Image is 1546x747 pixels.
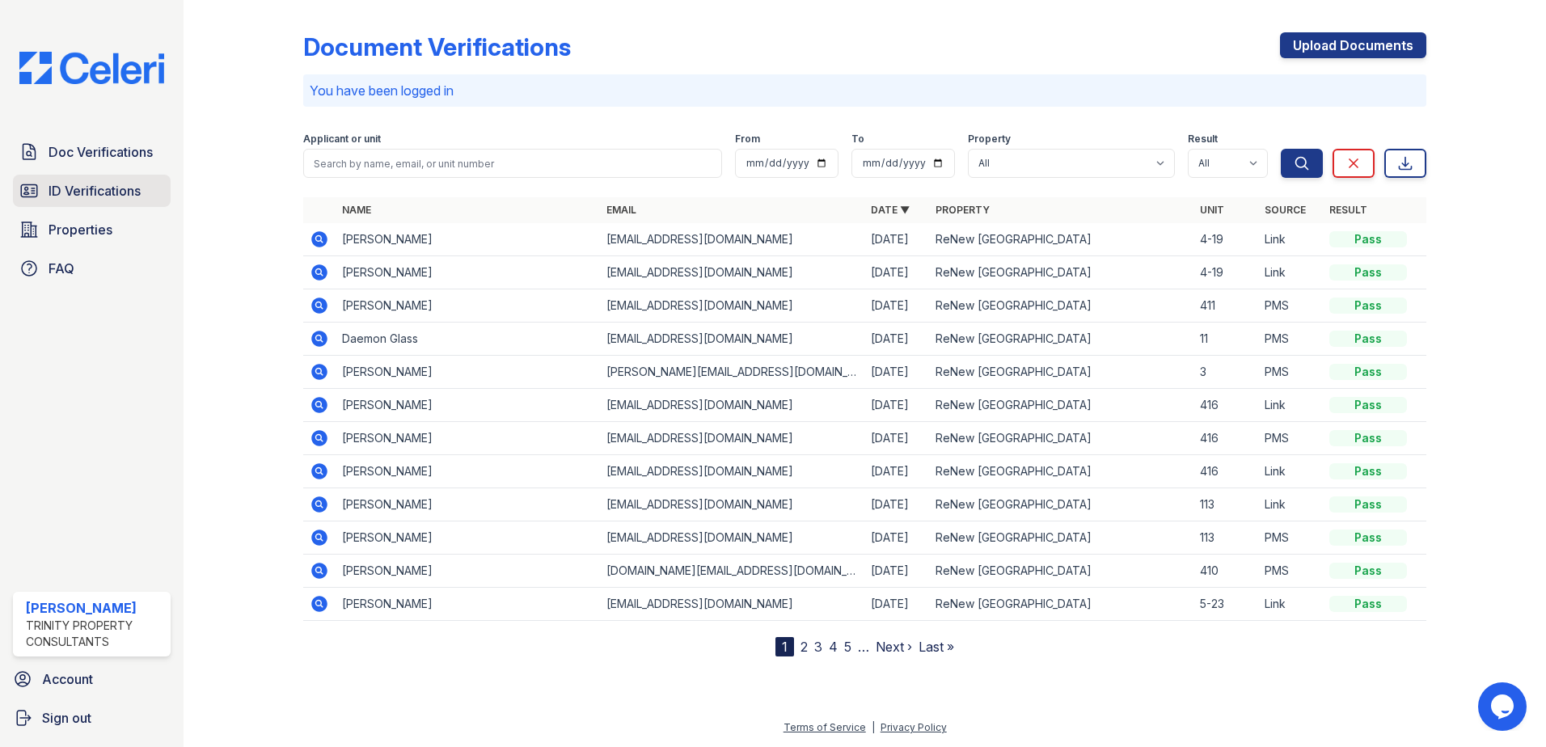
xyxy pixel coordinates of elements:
a: 2 [800,639,808,655]
div: Pass [1329,463,1407,479]
td: ReNew [GEOGRAPHIC_DATA] [929,488,1193,521]
td: [PERSON_NAME] [336,588,600,621]
td: [DOMAIN_NAME][EMAIL_ADDRESS][DOMAIN_NAME] [600,555,864,588]
td: ReNew [GEOGRAPHIC_DATA] [929,256,1193,289]
td: Link [1258,256,1323,289]
input: Search by name, email, or unit number [303,149,722,178]
td: [DATE] [864,356,929,389]
button: Sign out [6,702,177,734]
a: Next › [876,639,912,655]
div: Pass [1329,298,1407,314]
span: Account [42,669,93,689]
td: [DATE] [864,422,929,455]
td: ReNew [GEOGRAPHIC_DATA] [929,422,1193,455]
td: [EMAIL_ADDRESS][DOMAIN_NAME] [600,256,864,289]
td: 416 [1193,422,1258,455]
span: Sign out [42,708,91,728]
td: PMS [1258,521,1323,555]
div: Pass [1329,596,1407,612]
td: [EMAIL_ADDRESS][DOMAIN_NAME] [600,488,864,521]
td: [DATE] [864,289,929,323]
td: ReNew [GEOGRAPHIC_DATA] [929,223,1193,256]
span: ID Verifications [49,181,141,200]
span: … [858,637,869,656]
div: Pass [1329,364,1407,380]
label: Property [968,133,1011,146]
div: Pass [1329,563,1407,579]
label: From [735,133,760,146]
td: [EMAIL_ADDRESS][DOMAIN_NAME] [600,223,864,256]
div: Pass [1329,231,1407,247]
td: Link [1258,223,1323,256]
td: [DATE] [864,455,929,488]
a: Name [342,204,371,216]
td: ReNew [GEOGRAPHIC_DATA] [929,555,1193,588]
td: [EMAIL_ADDRESS][DOMAIN_NAME] [600,588,864,621]
td: [PERSON_NAME] [336,488,600,521]
td: ReNew [GEOGRAPHIC_DATA] [929,455,1193,488]
div: Document Verifications [303,32,571,61]
div: Pass [1329,397,1407,413]
td: ReNew [GEOGRAPHIC_DATA] [929,323,1193,356]
td: [PERSON_NAME][EMAIL_ADDRESS][DOMAIN_NAME] [600,356,864,389]
label: To [851,133,864,146]
a: FAQ [13,252,171,285]
td: [EMAIL_ADDRESS][DOMAIN_NAME] [600,323,864,356]
td: 416 [1193,455,1258,488]
div: 1 [775,637,794,656]
td: ReNew [GEOGRAPHIC_DATA] [929,588,1193,621]
td: [EMAIL_ADDRESS][DOMAIN_NAME] [600,289,864,323]
span: FAQ [49,259,74,278]
td: [DATE] [864,389,929,422]
a: Result [1329,204,1367,216]
td: [DATE] [864,323,929,356]
td: [PERSON_NAME] [336,289,600,323]
td: [EMAIL_ADDRESS][DOMAIN_NAME] [600,521,864,555]
td: [EMAIL_ADDRESS][DOMAIN_NAME] [600,455,864,488]
a: Property [936,204,990,216]
td: PMS [1258,422,1323,455]
div: Trinity Property Consultants [26,618,164,650]
iframe: chat widget [1478,682,1530,731]
td: [PERSON_NAME] [336,223,600,256]
a: Doc Verifications [13,136,171,168]
td: [EMAIL_ADDRESS][DOMAIN_NAME] [600,422,864,455]
a: Privacy Policy [881,721,947,733]
label: Result [1188,133,1218,146]
td: [DATE] [864,223,929,256]
div: Pass [1329,430,1407,446]
td: [DATE] [864,588,929,621]
td: [PERSON_NAME] [336,256,600,289]
td: 4-19 [1193,223,1258,256]
div: Pass [1329,530,1407,546]
td: ReNew [GEOGRAPHIC_DATA] [929,521,1193,555]
td: ReNew [GEOGRAPHIC_DATA] [929,389,1193,422]
td: PMS [1258,356,1323,389]
td: PMS [1258,555,1323,588]
td: ReNew [GEOGRAPHIC_DATA] [929,289,1193,323]
span: Doc Verifications [49,142,153,162]
td: ReNew [GEOGRAPHIC_DATA] [929,356,1193,389]
td: [DATE] [864,488,929,521]
td: [PERSON_NAME] [336,455,600,488]
a: Source [1265,204,1306,216]
td: PMS [1258,323,1323,356]
div: Pass [1329,496,1407,513]
td: [PERSON_NAME] [336,389,600,422]
td: 113 [1193,521,1258,555]
label: Applicant or unit [303,133,381,146]
a: 4 [829,639,838,655]
a: Date ▼ [871,204,910,216]
a: Email [606,204,636,216]
td: 416 [1193,389,1258,422]
td: Link [1258,455,1323,488]
a: Account [6,663,177,695]
td: 4-19 [1193,256,1258,289]
td: 411 [1193,289,1258,323]
td: 410 [1193,555,1258,588]
a: 3 [814,639,822,655]
td: [DATE] [864,256,929,289]
td: 113 [1193,488,1258,521]
div: | [872,721,875,733]
td: Link [1258,488,1323,521]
